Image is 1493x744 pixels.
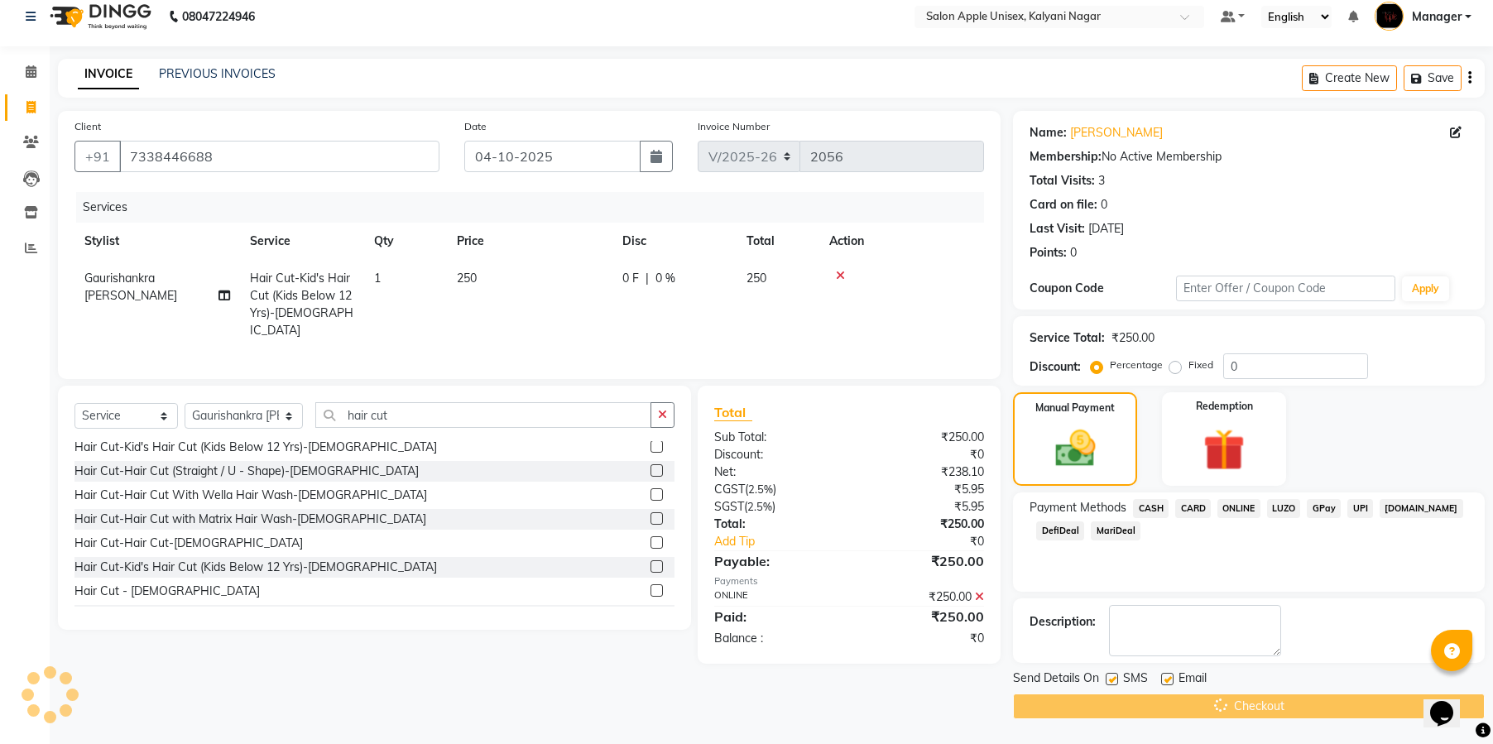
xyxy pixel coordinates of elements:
span: Gaurishankra [PERSON_NAME] [84,271,177,303]
img: Manager [1375,2,1404,31]
th: Action [819,223,984,260]
input: Search by Name/Mobile/Email/Code [119,141,439,172]
div: Name: [1030,124,1067,142]
div: ₹250.00 [849,551,996,571]
span: | [646,270,649,287]
span: GPay [1307,499,1341,518]
label: Fixed [1188,358,1213,372]
div: 0 [1101,196,1107,214]
div: Services [76,192,996,223]
th: Disc [612,223,737,260]
span: 2.5% [748,482,773,496]
button: Apply [1402,276,1449,301]
div: Hair Cut-Kid's Hair Cut (Kids Below 12 Yrs)-[DEMOGRAPHIC_DATA] [74,559,437,576]
span: SMS [1123,670,1148,690]
th: Qty [364,223,447,260]
div: 3 [1098,172,1105,190]
div: ₹5.95 [849,498,996,516]
div: ONLINE [702,588,849,606]
div: Total Visits: [1030,172,1095,190]
span: CASH [1133,499,1169,518]
span: [DOMAIN_NAME] [1380,499,1463,518]
label: Redemption [1196,399,1253,414]
div: Paid: [702,607,849,626]
label: Manual Payment [1035,401,1115,415]
div: No Active Membership [1030,148,1468,166]
div: ( ) [702,481,849,498]
span: SGST [714,499,744,514]
div: Hair Cut-Kid's Hair Cut (Kids Below 12 Yrs)-[DEMOGRAPHIC_DATA] [74,439,437,456]
div: Service Total: [1030,329,1105,347]
th: Stylist [74,223,240,260]
div: Total: [702,516,849,533]
div: ₹250.00 [1111,329,1155,347]
div: Hair Cut-Hair Cut with Matrix Hair Wash-[DEMOGRAPHIC_DATA] [74,511,426,528]
div: ₹5.95 [849,481,996,498]
div: ( ) [702,498,849,516]
span: MariDeal [1091,521,1140,540]
div: ₹250.00 [849,429,996,446]
div: [DATE] [1088,220,1124,238]
button: Save [1404,65,1462,91]
a: PREVIOUS INVOICES [159,66,276,81]
label: Percentage [1110,358,1163,372]
div: Payable: [702,551,849,571]
span: CGST [714,482,745,497]
div: Card on file: [1030,196,1097,214]
th: Total [737,223,819,260]
span: UPI [1347,499,1373,518]
div: Points: [1030,244,1067,262]
img: _cash.svg [1043,425,1108,472]
label: Invoice Number [698,119,770,134]
div: ₹0 [849,446,996,463]
div: ₹0 [849,630,996,647]
span: Manager [1412,8,1462,26]
div: Last Visit: [1030,220,1085,238]
span: DefiDeal [1036,521,1084,540]
th: Price [447,223,612,260]
span: Send Details On [1013,670,1099,690]
div: ₹0 [874,533,997,550]
button: +91 [74,141,121,172]
label: Date [464,119,487,134]
span: Email [1179,670,1207,690]
span: 250 [457,271,477,286]
span: 2.5% [747,500,772,513]
input: Search or Scan [315,402,651,428]
div: Description: [1030,613,1096,631]
div: ₹250.00 [849,607,996,626]
div: Payments [714,574,985,588]
div: ₹250.00 [849,588,996,606]
span: ONLINE [1217,499,1260,518]
label: Client [74,119,101,134]
span: Total [714,404,752,421]
div: ₹238.10 [849,463,996,481]
span: Payment Methods [1030,499,1126,516]
div: Discount: [1030,358,1081,376]
div: Balance : [702,630,849,647]
button: Create New [1302,65,1397,91]
div: Coupon Code [1030,280,1176,297]
div: ₹250.00 [849,516,996,533]
a: INVOICE [78,60,139,89]
div: Hair Cut-Hair Cut-[DEMOGRAPHIC_DATA] [74,535,303,552]
span: 1 [374,271,381,286]
span: 0 % [655,270,675,287]
div: Net: [702,463,849,481]
iframe: chat widget [1423,678,1476,727]
span: LUZO [1267,499,1301,518]
a: Add Tip [702,533,874,550]
div: Discount: [702,446,849,463]
span: CARD [1175,499,1211,518]
span: Hair Cut-Kid's Hair Cut (Kids Below 12 Yrs)-[DEMOGRAPHIC_DATA] [250,271,353,338]
th: Service [240,223,364,260]
div: Membership: [1030,148,1102,166]
div: 0 [1070,244,1077,262]
span: 0 F [622,270,639,287]
div: Hair Cut - [DEMOGRAPHIC_DATA] [74,583,260,600]
div: Hair Cut-Hair Cut With Wella Hair Wash-[DEMOGRAPHIC_DATA] [74,487,427,504]
a: [PERSON_NAME] [1070,124,1163,142]
input: Enter Offer / Coupon Code [1176,276,1395,301]
div: Sub Total: [702,429,849,446]
div: Hair Cut-Hair Cut (Straight / U - Shape)-[DEMOGRAPHIC_DATA] [74,463,419,480]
